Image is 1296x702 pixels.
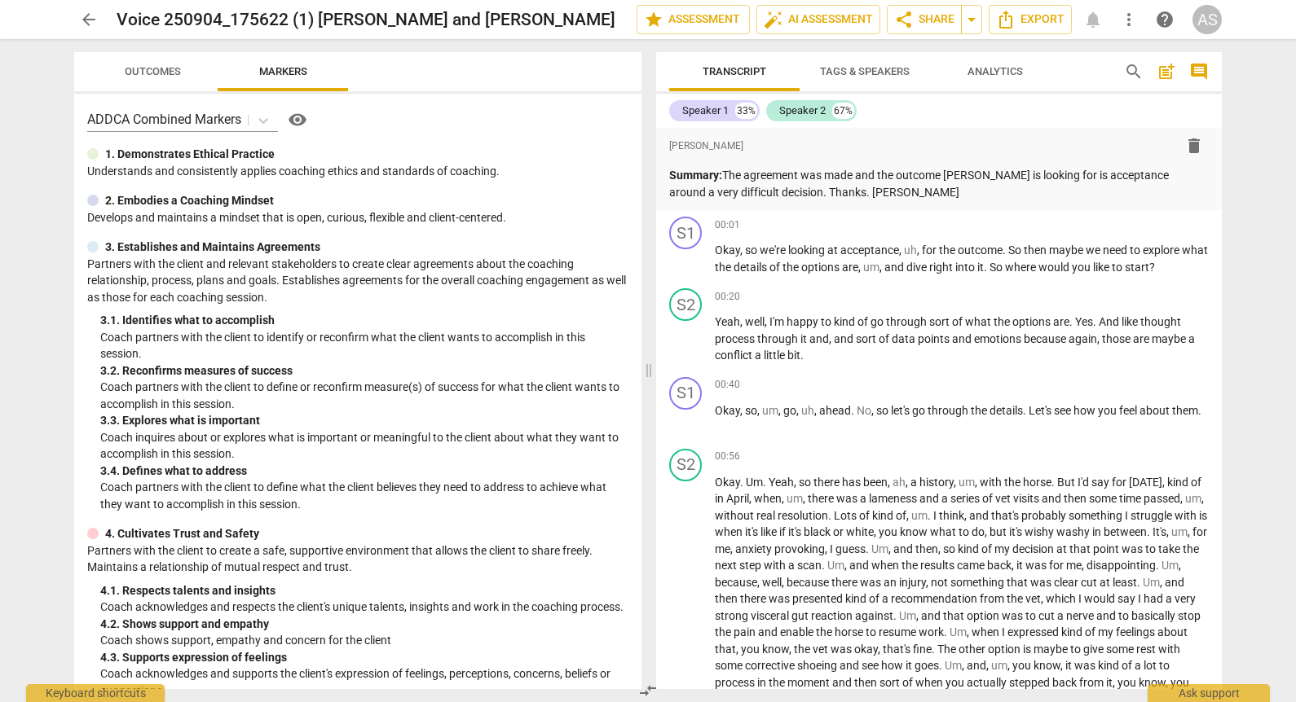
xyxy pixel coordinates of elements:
[669,377,702,410] div: Change speaker
[740,476,746,489] span: .
[783,404,796,417] span: go
[961,5,982,34] button: Sharing summary
[87,256,628,306] p: Partners with the client and relevant stakeholders to create clear agreements about the coaching ...
[894,10,954,29] span: Share
[1155,10,1175,29] span: help
[669,169,722,182] strong: Summary:
[1009,525,1025,538] span: it's
[829,332,834,345] span: ,
[1069,332,1097,345] span: again
[975,476,980,489] span: ,
[834,315,857,328] span: kind
[644,10,663,29] span: star
[105,525,259,542] p: 4. Cultivates Trust and Safety
[1053,315,1069,328] span: are
[1162,476,1167,489] span: ,
[856,332,879,345] span: sort
[869,492,919,505] span: lameness
[886,315,929,328] span: through
[757,404,762,417] span: ,
[922,244,939,257] span: for
[1119,10,1139,29] span: more_vert
[745,404,757,417] span: so
[1150,5,1179,34] a: Help
[796,404,801,417] span: ,
[715,492,726,505] span: in
[105,239,320,256] p: 3. Establishes and Maintains Agreements
[840,244,899,257] span: acceptance
[1097,332,1102,345] span: ,
[769,315,787,328] span: I'm
[1144,492,1180,505] span: passed
[1049,244,1086,257] span: maybe
[1005,261,1038,274] span: where
[871,315,886,328] span: go
[801,404,814,417] span: Filler word
[918,332,952,345] span: points
[863,261,879,274] span: Filler word
[769,261,782,274] span: of
[100,379,628,412] p: Coach partners with the client to define or reconfirm measure(s) of success for what the client w...
[929,261,955,274] span: right
[859,509,872,522] span: of
[1012,315,1053,328] span: options
[808,492,836,505] span: there
[871,404,876,417] span: ,
[715,218,740,232] span: 00:01
[952,332,974,345] span: and
[887,5,962,34] button: Share
[715,542,730,555] span: me
[965,315,994,328] span: what
[801,261,842,274] span: options
[794,476,799,489] span: ,
[1185,492,1201,505] span: Filler word
[891,404,912,417] span: let's
[764,10,783,29] span: auto_fix_high
[740,244,745,257] span: ,
[980,476,1004,489] span: with
[982,492,995,505] span: of
[1171,525,1188,538] span: Filler word
[1140,315,1181,328] span: thought
[669,139,743,153] span: [PERSON_NAME]
[715,404,740,417] span: Okay
[899,244,904,257] span: ,
[1091,476,1112,489] span: say
[954,476,959,489] span: ,
[1143,244,1182,257] span: explore
[1130,244,1143,257] span: to
[842,261,858,274] span: are
[755,349,764,362] span: a
[1112,476,1129,489] span: for
[813,476,842,489] span: there
[1192,5,1222,34] button: AS
[984,261,990,274] span: .
[1121,59,1147,85] button: Search
[1086,244,1103,257] span: we
[715,349,755,362] span: conflict
[896,509,906,522] span: of
[638,681,658,700] span: compare_arrows
[858,261,863,274] span: ,
[1199,509,1207,522] span: is
[820,65,910,77] span: Tags & Speakers
[1056,525,1092,538] span: washy
[1093,315,1099,328] span: .
[787,492,803,505] span: Filler word
[1051,476,1057,489] span: .
[964,509,969,522] span: ,
[879,525,900,538] span: you
[1167,476,1191,489] span: kind
[715,332,757,345] span: process
[100,312,628,329] div: 3. 1. Identifies what to accomplish
[1131,509,1175,522] span: struggle
[1119,492,1144,505] span: time
[962,10,981,29] span: arrow_drop_down
[1184,136,1204,156] span: delete
[990,525,1009,538] span: but
[904,244,917,257] span: Filler word
[669,288,702,321] div: Change speaker
[100,463,628,480] div: 3. 4. Defines what to address
[682,103,729,119] div: Speaker 1
[715,290,740,304] span: 00:20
